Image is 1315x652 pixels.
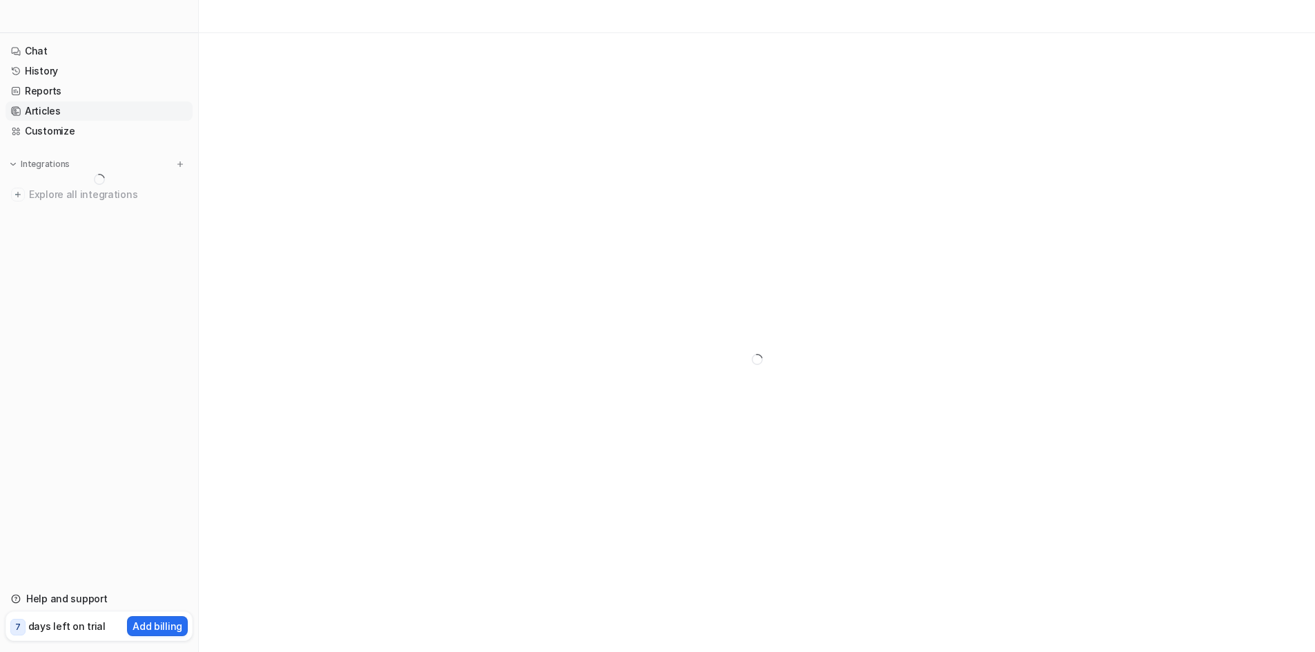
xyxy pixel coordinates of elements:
[133,619,182,633] p: Add billing
[6,81,193,101] a: Reports
[28,619,106,633] p: days left on trial
[21,159,70,170] p: Integrations
[6,157,74,171] button: Integrations
[175,159,185,169] img: menu_add.svg
[11,188,25,201] img: explore all integrations
[8,159,18,169] img: expand menu
[6,61,193,81] a: History
[6,101,193,121] a: Articles
[127,616,188,636] button: Add billing
[15,621,21,633] p: 7
[6,589,193,609] a: Help and support
[6,121,193,141] a: Customize
[29,184,187,206] span: Explore all integrations
[6,41,193,61] a: Chat
[6,185,193,204] a: Explore all integrations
